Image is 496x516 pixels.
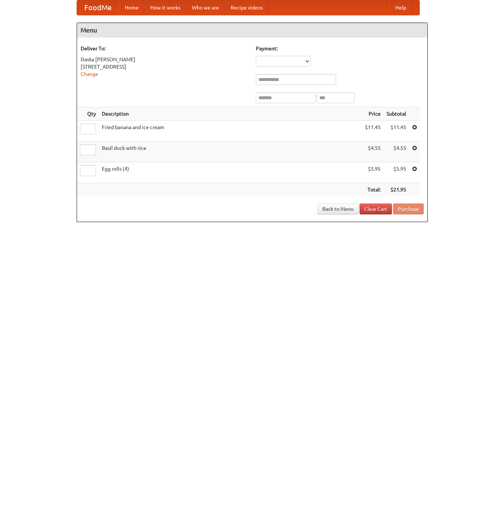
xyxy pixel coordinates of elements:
td: $4.55 [384,141,409,162]
a: Clear Cart [359,203,392,214]
a: FoodMe [77,0,119,15]
td: $5.95 [384,162,409,183]
h5: Payment: [256,45,424,52]
div: Daska [PERSON_NAME] [81,56,249,63]
th: Subtotal [384,107,409,121]
div: [STREET_ADDRESS] [81,63,249,70]
a: Change [81,71,98,77]
a: Back to Menu [318,203,358,214]
th: Qty [77,107,99,121]
th: Description [99,107,362,121]
a: How it works [145,0,186,15]
td: $11.45 [362,121,384,141]
th: Price [362,107,384,121]
td: $11.45 [384,121,409,141]
a: Help [389,0,412,15]
a: Recipe videos [225,0,269,15]
h4: Menu [77,23,427,38]
th: Total: [362,183,384,197]
td: $4.55 [362,141,384,162]
td: Egg rolls (4) [99,162,362,183]
button: Purchase [393,203,424,214]
a: Who we are [186,0,225,15]
td: Fried banana and ice cream [99,121,362,141]
td: Basil duck with rice [99,141,362,162]
td: $5.95 [362,162,384,183]
h5: Deliver To: [81,45,249,52]
th: $21.95 [384,183,409,197]
a: Home [119,0,145,15]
